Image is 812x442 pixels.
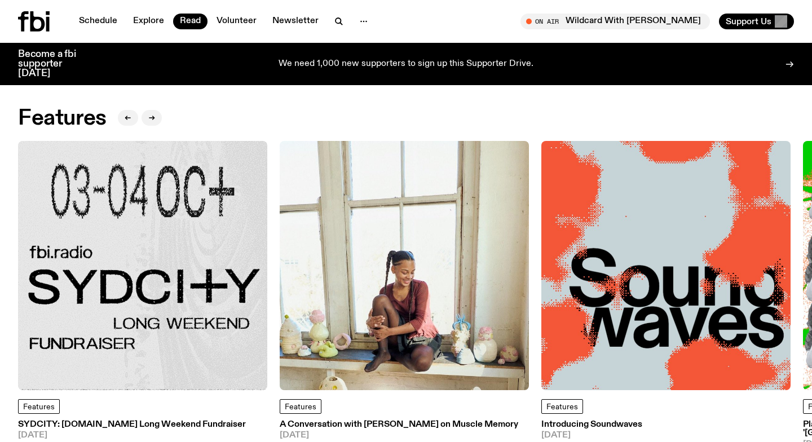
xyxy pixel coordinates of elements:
h2: Features [18,108,107,129]
span: [DATE] [280,431,529,440]
a: Read [173,14,208,29]
p: We need 1,000 new supporters to sign up this Supporter Drive. [279,59,533,69]
a: Features [280,399,321,414]
span: Features [23,403,55,411]
img: The text Sound waves, with one word stacked upon another, in black text on a bluish-gray backgrou... [541,141,791,390]
img: Black text on gray background. Reading top to bottom: 03-04 OCT. fbi.radio SYDCITY LONG WEEKEND F... [18,141,267,390]
a: Volunteer [210,14,263,29]
span: [DATE] [18,431,246,440]
h3: Introducing Soundwaves [541,421,752,429]
h3: SYDCITY: [DOMAIN_NAME] Long Weekend Fundraiser [18,421,246,429]
h3: Become a fbi supporter [DATE] [18,50,90,78]
a: Features [541,399,583,414]
span: Features [546,403,578,411]
span: Support Us [726,16,771,26]
a: Features [18,399,60,414]
h3: A Conversation with [PERSON_NAME] on Muscle Memory [280,421,529,429]
a: Schedule [72,14,124,29]
a: Explore [126,14,171,29]
span: Features [285,403,316,411]
button: Support Us [719,14,794,29]
span: [DATE] [541,431,752,440]
button: On AirWildcard With [PERSON_NAME] [520,14,710,29]
a: Newsletter [266,14,325,29]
